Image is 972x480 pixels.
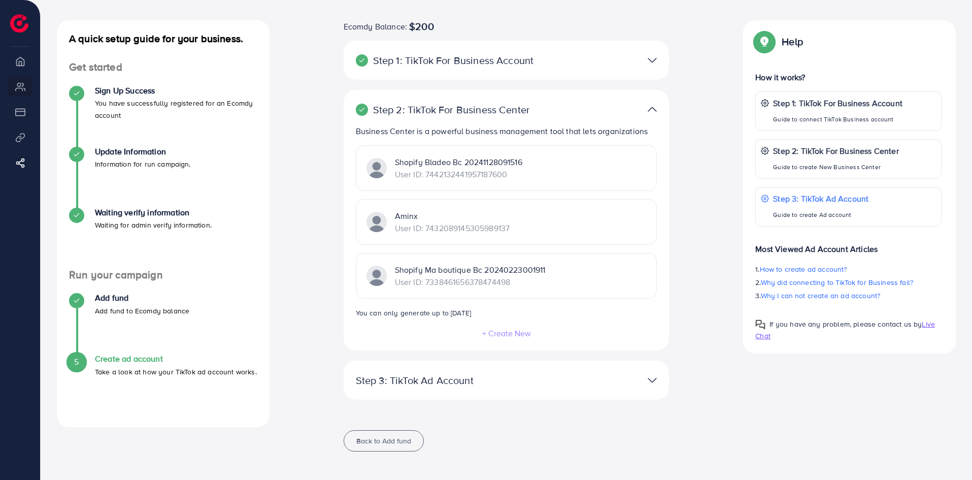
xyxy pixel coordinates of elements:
[366,212,387,232] img: TikTok partner
[648,102,657,117] img: TikTok partner
[57,208,270,269] li: Waiting verify information
[648,53,657,68] img: TikTok partner
[74,356,79,368] span: 5
[755,71,942,83] p: How it works?
[773,145,898,157] p: Step 2: TikTok For Business Center
[95,305,189,317] p: Add fund to Ecomdy balance
[395,222,510,234] p: User ID: 7432089145305989137
[395,276,546,288] p: User ID: 7338461656378474498
[773,113,902,125] p: Guide to connect TikTok Business account
[95,158,191,170] p: Information for run campaign.
[769,319,922,329] span: If you have any problem, please contact us by
[773,193,868,205] p: Step 3: TikTok Ad Account
[755,276,942,289] p: 2.
[760,264,847,274] span: How to create ad account?
[761,291,881,301] span: Why I can not create an ad account?
[95,219,212,231] p: Waiting for admin verify information.
[356,125,657,137] p: Business Center is a powerful business management tool that lets organizations
[57,269,270,281] h4: Run your campaign
[356,54,551,67] p: Step 1: TikTok For Business Account
[395,210,510,222] p: Aminx
[95,86,257,95] h4: Sign Up Success
[356,308,471,317] small: You can only generate up to [DATE]
[10,14,28,33] img: logo
[395,264,546,276] p: Shopify Ma boutique Bc 20240223001911
[755,33,774,51] img: Popup guide
[755,235,942,255] p: Most Viewed Ad Account Articles
[755,290,942,302] p: 3.
[755,263,942,275] p: 1.
[344,20,407,33] span: Ecomdy Balance:
[344,430,424,451] button: Back to Add fund
[409,20,434,33] span: $200
[95,293,189,303] h4: Add fund
[395,168,522,180] p: User ID: 7442132441957187600
[356,374,551,387] p: Step 3: TikTok Ad Account
[57,293,270,354] li: Add fund
[773,97,902,109] p: Step 1: TikTok For Business Account
[782,36,803,48] p: Help
[57,33,270,45] h4: A quick setup guide for your business.
[57,61,270,74] h4: Get started
[773,161,898,173] p: Guide to create New Business Center
[57,147,270,208] li: Update Information
[755,319,765,330] img: Popup guide
[773,209,868,221] p: Guide to create Ad account
[95,97,257,121] p: You have successfully registered for an Ecomdy account
[57,354,270,415] li: Create ad account
[356,104,551,116] p: Step 2: TikTok For Business Center
[929,434,964,472] iframe: Chat
[482,329,531,338] button: + Create New
[395,156,522,168] p: Shopify Bladeo Bc 20241128091516
[761,277,914,287] span: Why did connecting to TikTok for Business fail?
[95,147,191,156] h4: Update Information
[366,266,387,286] img: TikTok partner
[95,354,257,364] h4: Create ad account
[57,86,270,147] li: Sign Up Success
[356,436,411,446] span: Back to Add fund
[95,366,257,378] p: Take a look at how your TikTok ad account works.
[648,373,657,388] img: TikTok partner
[95,208,212,217] h4: Waiting verify information
[366,158,387,178] img: TikTok partner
